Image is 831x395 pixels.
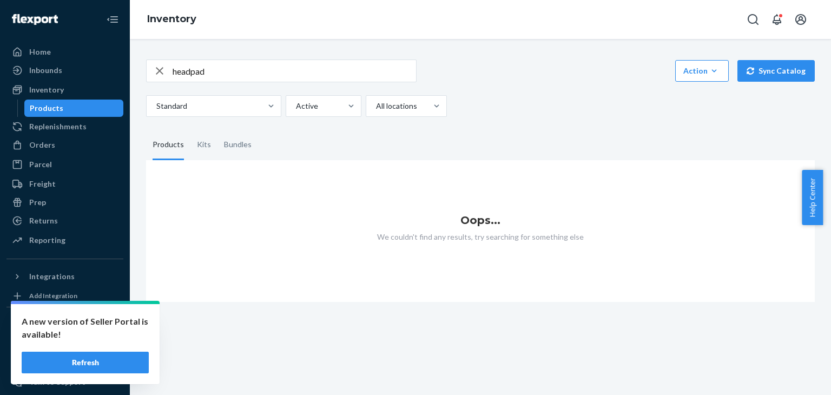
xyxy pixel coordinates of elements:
[146,232,815,242] p: We couldn't find any results, try searching for something else
[29,215,58,226] div: Returns
[6,156,123,173] a: Parcel
[790,9,812,30] button: Open account menu
[29,84,64,95] div: Inventory
[683,65,721,76] div: Action
[30,103,63,114] div: Products
[29,47,51,57] div: Home
[197,130,211,160] div: Kits
[766,9,788,30] button: Open notifications
[147,13,196,25] a: Inventory
[29,179,56,189] div: Freight
[6,175,123,193] a: Freight
[153,130,184,160] div: Products
[6,43,123,61] a: Home
[138,4,205,35] ol: breadcrumbs
[102,9,123,30] button: Close Navigation
[29,197,46,208] div: Prep
[146,214,815,226] h1: Oops...
[6,355,123,372] a: Settings
[737,60,815,82] button: Sync Catalog
[29,291,77,300] div: Add Integration
[29,159,52,170] div: Parcel
[295,101,296,111] input: Active
[29,121,87,132] div: Replenishments
[6,268,123,285] button: Integrations
[6,232,123,249] a: Reporting
[6,136,123,154] a: Orders
[6,212,123,229] a: Returns
[29,140,55,150] div: Orders
[6,338,123,351] a: Add Fast Tag
[6,118,123,135] a: Replenishments
[6,316,123,333] button: Fast Tags
[29,235,65,246] div: Reporting
[6,373,123,391] a: Talk to Support
[29,271,75,282] div: Integrations
[24,100,124,117] a: Products
[6,62,123,79] a: Inbounds
[29,65,62,76] div: Inbounds
[6,194,123,211] a: Prep
[375,101,376,111] input: All locations
[6,81,123,98] a: Inventory
[224,130,252,160] div: Bundles
[802,170,823,225] button: Help Center
[22,352,149,373] button: Refresh
[12,14,58,25] img: Flexport logo
[675,60,729,82] button: Action
[742,9,764,30] button: Open Search Box
[173,60,416,82] input: Search inventory by name or sku
[22,315,149,341] p: A new version of Seller Portal is available!
[6,289,123,302] a: Add Integration
[155,101,156,111] input: Standard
